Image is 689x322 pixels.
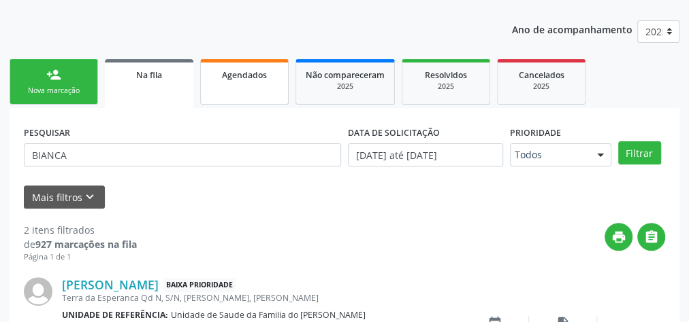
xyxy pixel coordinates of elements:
b: Unidade de referência: [62,309,168,321]
span: Agendados [222,69,267,81]
i: print [611,230,626,245]
div: 2025 [412,82,480,92]
div: 2 itens filtrados [24,223,137,237]
a: [PERSON_NAME] [62,277,159,292]
label: DATA DE SOLICITAÇÃO [348,122,440,143]
button: Mais filtroskeyboard_arrow_down [24,185,105,209]
button:  [637,223,665,251]
button: Filtrar [618,141,661,164]
button: print [605,223,632,251]
img: img [24,277,52,306]
p: Ano de acompanhamento [512,20,632,37]
strong: 927 marcações na fila [35,238,137,251]
div: 2025 [306,82,385,92]
div: person_add [46,67,61,82]
div: de [24,237,137,251]
input: Selecione um intervalo [348,143,503,166]
span: Baixa Prioridade [163,278,236,292]
label: PESQUISAR [24,122,70,143]
div: Terra da Esperanca Qd N, S/N, [PERSON_NAME], [PERSON_NAME] [62,292,461,304]
i:  [644,230,659,245]
div: 2025 [507,82,575,92]
input: Nome, CNS [24,143,341,166]
span: Na fila [136,69,162,81]
i: keyboard_arrow_down [82,190,97,204]
span: Todos [515,148,583,162]
span: Resolvidos [425,69,467,81]
span: Cancelados [519,69,564,81]
div: Página 1 de 1 [24,251,137,263]
span: Não compareceram [306,69,385,81]
span: Unidade de Saude da Familia do [PERSON_NAME] [171,309,366,321]
label: Prioridade [510,122,561,143]
div: Nova marcação [20,86,88,96]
